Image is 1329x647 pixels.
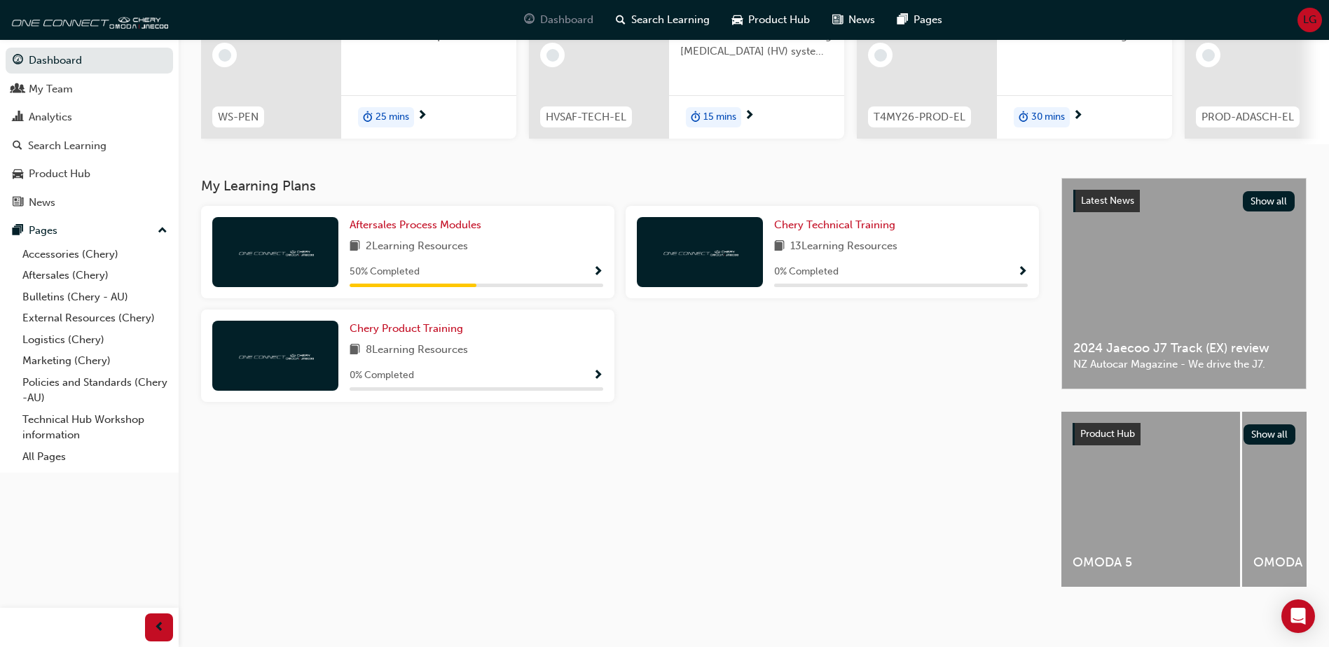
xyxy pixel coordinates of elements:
img: oneconnect [237,245,314,258]
span: pages-icon [897,11,908,29]
span: NZ Autocar Magazine - We drive the J7. [1073,356,1295,373]
button: Show all [1243,191,1295,211]
span: Show Progress [593,266,603,279]
span: people-icon [13,83,23,96]
a: search-iconSearch Learning [605,6,721,34]
a: Product HubShow all [1073,423,1295,445]
span: search-icon [616,11,626,29]
span: Latest News [1081,195,1134,207]
span: 2 Learning Resources [366,238,468,256]
a: Aftersales Process Modules [350,217,487,233]
span: Pages [914,12,942,28]
span: Product Hub [748,12,810,28]
span: Chery Technical Training [774,218,895,231]
span: search-icon [13,140,22,153]
button: Show all [1244,424,1296,445]
span: book-icon [774,238,785,256]
img: oneconnect [7,6,168,34]
a: Logistics (Chery) [17,329,173,351]
span: HVSAF-TECH-EL [546,109,626,125]
a: news-iconNews [821,6,886,34]
div: Search Learning [28,138,106,154]
span: Search Learning [631,12,710,28]
span: Product Hub [1080,428,1135,440]
div: My Team [29,81,73,97]
a: Policies and Standards (Chery -AU) [17,372,173,409]
span: 30 mins [1031,109,1065,125]
button: Show Progress [593,263,603,281]
span: next-icon [1073,110,1083,123]
span: next-icon [417,110,427,123]
a: Dashboard [6,48,173,74]
span: book-icon [350,342,360,359]
div: Product Hub [29,166,90,182]
span: 13 Learning Resources [790,238,897,256]
span: 8 Learning Resources [366,342,468,359]
a: Chery Product Training [350,321,469,337]
span: LG [1303,12,1316,28]
span: learningRecordVerb_NONE-icon [874,49,887,62]
span: learningRecordVerb_NONE-icon [546,49,559,62]
div: Open Intercom Messenger [1281,599,1315,633]
span: T4MY26-PROD-EL [874,109,965,125]
span: news-icon [832,11,843,29]
span: Chery Product Training [350,322,463,335]
div: Pages [29,223,57,239]
span: 25 mins [376,109,409,125]
button: Show Progress [1017,263,1028,281]
a: Technical Hub Workshop information [17,409,173,446]
a: pages-iconPages [886,6,953,34]
span: 0 % Completed [774,264,839,280]
span: up-icon [158,222,167,240]
span: guage-icon [13,55,23,67]
a: Latest NewsShow all2024 Jaecoo J7 Track (EX) reviewNZ Autocar Magazine - We drive the J7. [1061,178,1307,389]
a: Bulletins (Chery - AU) [17,286,173,308]
span: learningRecordVerb_NONE-icon [219,49,231,62]
h3: My Learning Plans [201,178,1039,194]
a: Analytics [6,104,173,130]
a: News [6,190,173,216]
a: My Team [6,76,173,102]
span: Show Progress [1017,266,1028,279]
a: Search Learning [6,133,173,159]
span: 0 % Completed [350,368,414,384]
span: 15 mins [703,109,736,125]
span: news-icon [13,197,23,209]
span: guage-icon [524,11,535,29]
button: Pages [6,218,173,244]
div: News [29,195,55,211]
span: duration-icon [691,109,701,127]
img: oneconnect [237,349,314,362]
span: pages-icon [13,225,23,237]
a: Aftersales (Chery) [17,265,173,286]
a: guage-iconDashboard [513,6,605,34]
span: duration-icon [1019,109,1028,127]
span: 50 % Completed [350,264,420,280]
a: OMODA 5 [1061,412,1240,587]
span: Aftersales Process Modules [350,218,481,231]
span: Show Progress [593,370,603,382]
span: learningRecordVerb_NONE-icon [1202,49,1215,62]
button: LG [1297,8,1322,32]
a: Marketing (Chery) [17,350,173,372]
div: Analytics [29,109,72,125]
span: PROD-ADASCH-EL [1201,109,1294,125]
button: DashboardMy TeamAnalyticsSearch LearningProduct HubNews [6,45,173,218]
span: OMODA 5 [1073,555,1229,571]
span: 2024 Jaecoo J7 Track (EX) review [1073,340,1295,356]
span: car-icon [732,11,743,29]
a: Latest NewsShow all [1073,190,1295,212]
span: car-icon [13,168,23,181]
a: External Resources (Chery) [17,307,173,329]
span: chart-icon [13,111,23,124]
a: Product Hub [6,161,173,187]
a: Accessories (Chery) [17,244,173,265]
button: Show Progress [593,367,603,384]
img: oneconnect [661,245,738,258]
a: Chery Technical Training [774,217,901,233]
span: Dashboard [540,12,593,28]
span: prev-icon [154,619,165,636]
span: WS-PEN [218,109,259,125]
